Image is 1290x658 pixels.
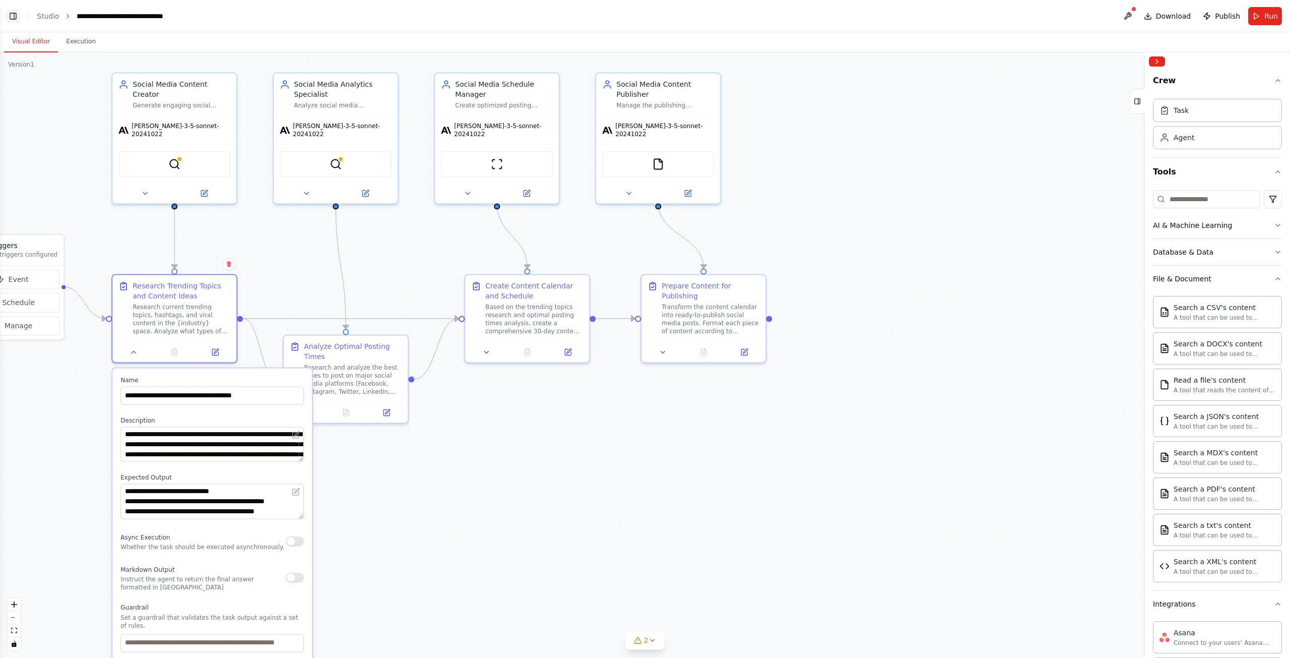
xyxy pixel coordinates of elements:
[1156,11,1191,21] span: Download
[652,158,664,170] img: FileReadTool
[5,321,33,331] span: Manage
[491,158,503,170] img: ScrapeWebsiteTool
[111,72,237,204] div: Social Media Content CreatorGenerate engaging social media content ideas and drafts tailored to {...
[369,406,404,418] button: Open in side panel
[682,346,725,358] button: No output available
[1159,416,1170,426] img: Jsonsearchtool
[1140,7,1195,25] button: Download
[133,101,230,109] div: Generate engaging social media content ideas and drafts tailored to {industry} and trending topic...
[1153,599,1195,609] div: Integrations
[1199,7,1244,25] button: Publish
[1174,520,1275,530] div: Search a txt's content
[506,346,549,358] button: No output available
[653,203,708,269] g: Edge from 16c42978-818b-469a-a892-c97b6591fa4c to 0c7452c3-fa2e-4b93-ae4a-582cca2a8efc
[37,12,59,20] a: Studio
[294,79,392,99] div: Social Media Analytics Specialist
[1159,632,1170,642] img: Asana
[1153,95,1282,157] div: Crew
[1248,7,1282,25] button: Run
[283,334,409,424] div: Analyze Optimal Posting TimesResearch and analyze the best times to post on major social media pl...
[1174,484,1275,494] div: Search a PDF's content
[659,187,716,199] button: Open in side panel
[1174,386,1275,394] div: A tool that reads the content of a file. To use this tool, provide a 'file_path' parameter with t...
[1153,292,1282,590] div: File & Document
[640,274,766,363] div: Prepare Content for PublishingTransform the content calendar into ready-to-publish social media p...
[1174,350,1275,358] div: A tool that can be used to semantic search a query from a DOCX's content.
[243,314,459,324] g: Edge from a9064643-35cf-498d-9c62-d7e10deaa7e3 to 095aa944-250c-44ba-96da-2381c0b79a22
[1153,266,1282,292] button: File & Document
[1174,531,1275,540] div: A tool that can be used to semantic search a query from a txt's content.
[120,566,174,573] span: Markdown Output
[1174,628,1275,638] div: Asana
[120,575,286,591] p: Instruct the agent to return the final answer formatted in [GEOGRAPHIC_DATA]
[273,72,399,204] div: Social Media Analytics SpecialistAnalyze social media performance metrics, identify trends, and p...
[1174,411,1275,422] div: Search a JSON's content
[498,187,555,199] button: Open in side panel
[414,314,459,384] g: Edge from 5f751070-8d94-4b99-abf1-a19e0f2f6227 to 095aa944-250c-44ba-96da-2381c0b79a22
[120,416,304,425] label: Description
[2,297,34,308] span: Schedule
[1153,212,1282,238] button: AI & Machine Learning
[492,203,532,269] g: Edge from 836bdcd0-9df2-4fb6-8984-c85e050b847e to 095aa944-250c-44ba-96da-2381c0b79a22
[464,274,590,363] div: Create Content Calendar and ScheduleBased on the trending topics research and optimal posting tim...
[1141,52,1149,658] button: Toggle Sidebar
[1174,557,1275,567] div: Search a XML's content
[1159,452,1170,462] img: Mdxsearchtool
[1159,343,1170,353] img: Docxsearchtool
[304,341,402,362] div: Analyze Optimal Posting Times
[485,303,583,335] div: Based on the trending topics research and optimal posting times analysis, create a comprehensive ...
[4,31,58,52] button: Visual Editor
[37,11,202,21] nav: breadcrumb
[616,79,714,99] div: Social Media Content Publisher
[58,31,104,52] button: Execution
[551,346,586,358] button: Open in side panel
[290,486,302,498] button: Open in editor
[8,624,21,637] button: fit view
[8,637,21,650] button: toggle interactivity
[133,281,230,301] div: Research Trending Topics and Content Ideas
[1174,314,1275,322] div: A tool that can be used to semantic search a query from a CSV's content.
[485,281,583,301] div: Create Content Calendar and Schedule
[6,9,20,23] button: Show left sidebar
[1153,274,1211,284] div: File & Document
[8,598,21,611] button: zoom in
[8,611,21,624] button: zoom out
[132,122,230,138] span: [PERSON_NAME]-3-5-sonnet-20241022
[626,631,665,650] button: 2
[293,122,392,138] span: [PERSON_NAME]-3-5-sonnet-20241022
[662,281,759,301] div: Prepare Content for Publishing
[1174,568,1275,576] div: A tool that can be used to semantic search a query from a XML's content.
[662,303,759,335] div: Transform the content calendar into ready-to-publish social media posts. Format each piece of con...
[120,614,304,630] p: Set a guardrail that validates the task output against a set of rules.
[153,346,196,358] button: No output available
[1153,220,1232,230] div: AI & Machine Learning
[330,158,342,170] img: SerperDevTool
[9,274,29,284] span: Event
[1174,495,1275,503] div: A tool that can be used to semantic search a query from a PDF's content.
[454,122,553,138] span: [PERSON_NAME]-3-5-sonnet-20241022
[290,429,302,441] button: Open in editor
[1153,239,1282,265] button: Database & Data
[169,193,179,269] g: Edge from 080283bf-7a99-4c47-b5de-d4b996647be9 to a9064643-35cf-498d-9c62-d7e10deaa7e3
[168,158,180,170] img: SerperDevTool
[1174,105,1189,115] div: Task
[304,364,402,396] div: Research and analyze the best times to post on major social media platforms (Facebook, Instagram,...
[1174,448,1275,458] div: Search a MDX's content
[120,534,170,541] span: Async Execution
[1174,375,1275,385] div: Read a file's content
[434,72,560,204] div: Social Media Schedule ManagerCreate optimized posting schedules for {industry} businesses across ...
[455,79,553,99] div: Social Media Schedule Manager
[133,303,230,335] div: Research current trending topics, hashtags, and viral content in the {industry} space. Analyze wh...
[727,346,762,358] button: Open in side panel
[1153,71,1282,95] button: Crew
[1174,133,1194,143] div: Agent
[1174,339,1275,349] div: Search a DOCX's content
[1153,158,1282,186] button: Tools
[8,598,21,650] div: React Flow controls
[1174,459,1275,467] div: A tool that can be used to semantic search a query from a MDX's content.
[615,122,714,138] span: [PERSON_NAME]-3-5-sonnet-20241022
[325,406,367,418] button: No output available
[644,635,649,645] span: 2
[1174,639,1275,647] div: Connect to your users’ Asana accounts
[596,314,635,324] g: Edge from 095aa944-250c-44ba-96da-2381c0b79a22 to 0c7452c3-fa2e-4b93-ae4a-582cca2a8efc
